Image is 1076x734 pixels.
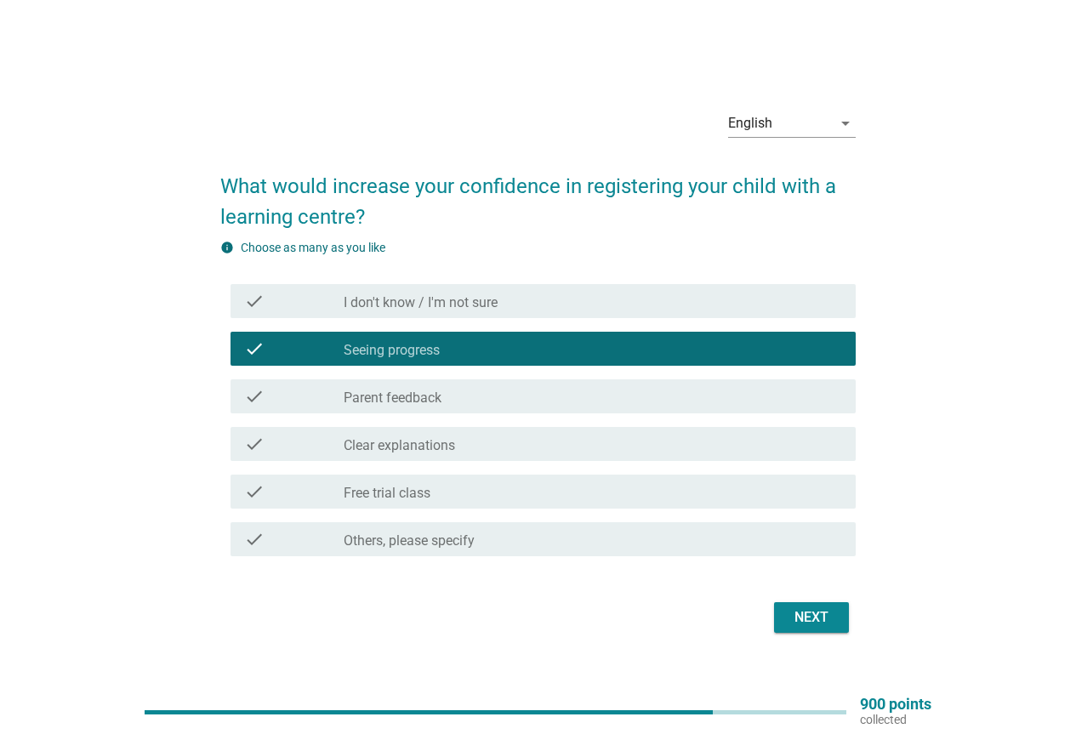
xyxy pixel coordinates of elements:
i: check [244,481,265,502]
i: arrow_drop_down [835,113,856,134]
div: English [728,116,772,131]
label: Seeing progress [344,342,440,359]
label: Free trial class [344,485,430,502]
i: check [244,386,265,407]
label: Parent feedback [344,390,441,407]
label: I don't know / I'm not sure [344,294,498,311]
i: check [244,434,265,454]
h2: What would increase your confidence in registering your child with a learning centre? [220,154,856,232]
i: check [244,339,265,359]
i: check [244,291,265,311]
button: Next [774,602,849,633]
p: 900 points [860,697,931,712]
p: collected [860,712,931,727]
i: info [220,241,234,254]
label: Choose as many as you like [241,241,385,254]
label: Clear explanations [344,437,455,454]
i: check [244,529,265,549]
div: Next [788,607,835,628]
label: Others, please specify [344,532,475,549]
